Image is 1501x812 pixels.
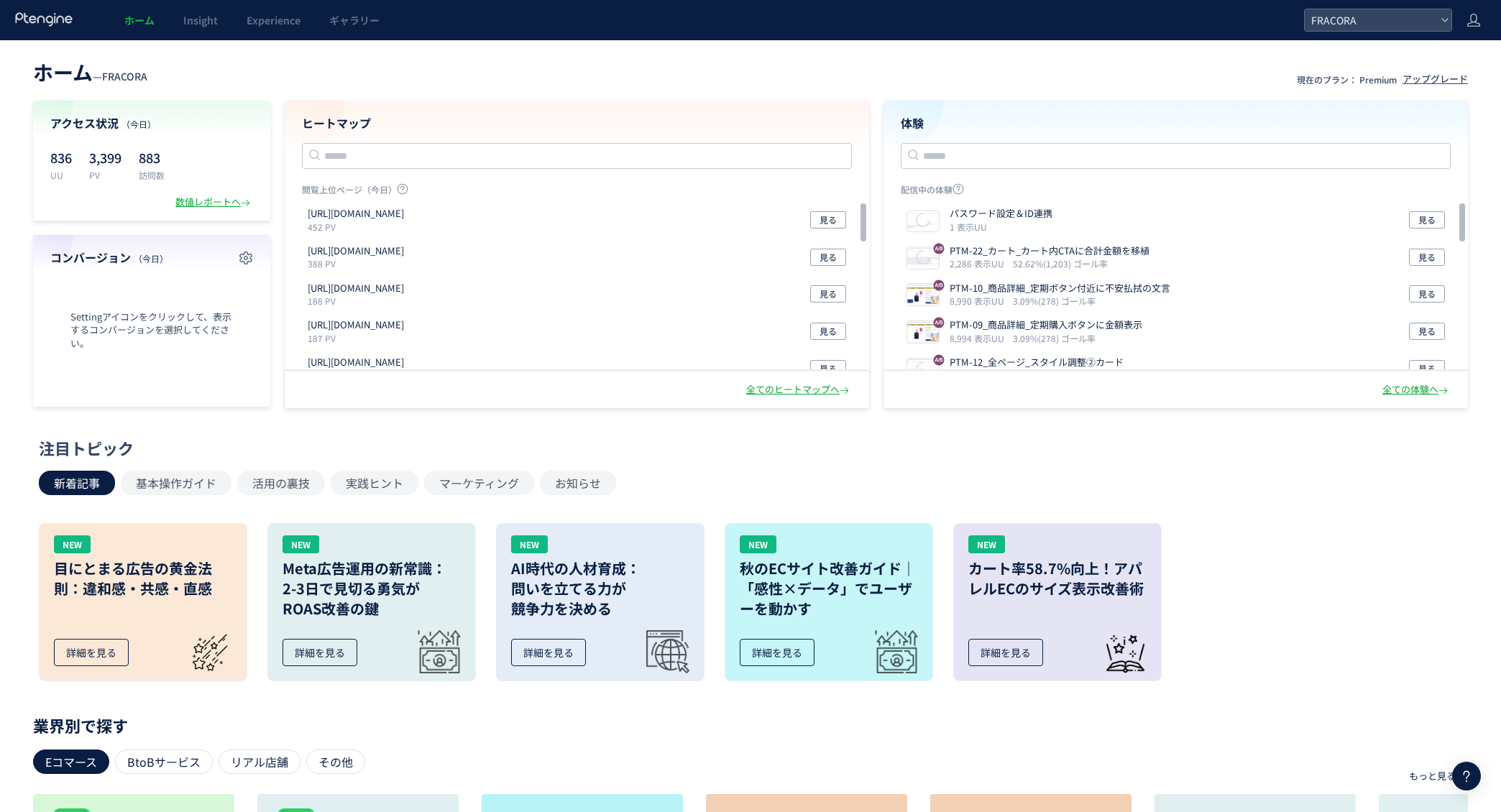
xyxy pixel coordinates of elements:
[511,558,689,619] h3: AI時代の人材育成： 問いを立てる力が 競争力を決める
[968,558,1147,599] h3: カート率58.7%向上！アパレルECのサイズ表示改善術
[308,207,404,221] p: https://fracora.com/shop/customers/sign_in
[302,115,852,132] h4: ヒートマップ
[820,323,837,340] span: 見る
[950,318,1142,332] p: PTM-09_商品詳細_定期購入ボタンに金額表示
[50,146,72,169] p: 836
[907,323,939,343] img: 905e27d1b66a1846bf15a9c0fec419871755010300891.jpeg
[1307,9,1435,31] span: FRACORA
[1409,211,1445,229] button: 見る
[39,523,247,681] a: NEW目にとまる広告の黄金法則：違和感・共感・直感詳細を見る
[950,356,1124,369] p: PTM-12_全ページ_スタイル調整②カード
[33,749,109,774] div: Eコマース
[237,471,325,495] button: 活用の裏技
[1409,764,1456,788] p: もっと見る
[267,523,476,681] a: NEWMeta広告運用の新常識：2-3日で見切る勇気がROAS改善の鍵詳細を見る
[308,332,410,344] p: 187 PV
[1018,369,1113,382] i: 15.86%(2,003) ゴール率
[810,323,846,340] button: 見る
[308,295,410,307] p: 188 PV
[283,558,461,619] h3: Meta広告運用の新常識： 2-3日で見切る勇気が ROAS改善の鍵
[901,115,1451,132] h4: 体験
[511,535,548,553] div: NEW
[89,146,121,169] p: 3,399
[1013,257,1108,269] i: 52.62%(1,203) ゴール率
[950,221,987,233] i: 1 表示UU
[746,383,852,397] div: 全てのヒートマップへ
[1418,249,1436,266] span: 見る
[820,211,837,229] span: 見る
[968,639,1043,666] div: 詳細を見る
[901,183,1451,201] p: 配信中の体験
[139,169,165,181] p: 訪問数
[1409,249,1445,266] button: 見る
[134,252,168,264] span: （今日）
[89,169,121,181] p: PV
[308,257,410,269] p: 388 PV
[308,221,410,233] p: 452 PV
[33,721,1468,729] p: 業界別で探す
[247,13,300,27] span: Experience
[1418,285,1436,303] span: 見る
[968,535,1005,553] div: NEW
[121,118,156,130] span: （今日）
[1418,211,1436,229] span: 見る
[308,318,404,332] p: https://fracora.com
[953,523,1162,681] a: NEWカート率58.7%向上！アパレルECのサイズ表示改善術詳細を見る
[283,639,357,666] div: 詳細を見る
[810,360,846,377] button: 見る
[1418,360,1436,377] span: 見る
[329,13,380,27] span: ギャラリー
[50,310,253,351] span: Settingアイコンをクリックして、表示するコンバージョンを選択してください。
[907,285,939,305] img: 905e27d1b66a1846bf15a9c0fec419871755585772894.jpeg
[306,749,365,774] div: その他
[810,285,846,303] button: 見る
[115,749,213,774] div: BtoBサービス
[121,471,231,495] button: 基本操作ガイド
[183,13,218,27] span: Insight
[740,535,776,553] div: NEW
[308,369,410,382] p: 159 PV
[810,249,846,266] button: 見る
[50,249,253,266] h4: コンバージョン
[950,207,1052,221] p: パスワード設定＆ID連携
[950,332,1010,344] i: 8,994 表示UU
[1418,323,1436,340] span: 見る
[820,249,837,266] span: 見る
[54,558,232,599] h3: 目にとまる広告の黄金法則：違和感・共感・直感
[740,558,918,619] h3: 秋のECサイト改善ガイド｜「感性×データ」でユーザーを動かす
[950,257,1010,269] i: 2,286 表示UU
[950,295,1010,307] i: 8,990 表示UU
[511,639,586,666] div: 詳細を見る
[33,57,147,86] div: —
[283,535,319,553] div: NEW
[1409,360,1445,377] button: 見る
[725,523,933,681] a: NEW秋のECサイト改善ガイド｜「感性×データ」でユーザーを動かす詳細を見る
[1013,332,1096,344] i: 3.09%(278) ゴール率
[950,369,1015,382] i: 12,627 表示UU
[50,169,72,181] p: UU
[50,115,253,132] h4: アクセス状況
[1403,73,1468,86] div: アップグレード
[54,535,91,553] div: NEW
[540,471,616,495] button: お知らせ
[424,471,534,495] button: マーケティング
[54,639,129,666] div: 詳細を見る
[810,211,846,229] button: 見る
[39,437,1455,459] div: 注目トピック
[1382,383,1451,397] div: 全ての体験へ
[1409,285,1445,303] button: 見る
[308,356,404,369] p: https://fracora.com/shop/customer/subs_orders
[308,282,404,295] p: https://fracora.com/shop/products/377003SG001
[1013,295,1096,307] i: 3.09%(278) ゴール率
[950,282,1170,295] p: PTM-10_商品詳細_定期ボタン付近に不安払拭の文言
[496,523,704,681] a: NEWAI時代の人材育成：問いを立てる力が競争力を決める詳細を見る
[219,749,300,774] div: リアル店舗
[139,146,165,169] p: 883
[39,471,115,495] button: 新着記事
[1297,73,1397,86] p: 現在のプラン： Premium
[175,195,253,209] div: 数値レポートへ
[820,360,837,377] span: 見る
[302,183,852,201] p: 閲覧上位ページ（今日）
[124,13,155,27] span: ホーム
[1409,323,1445,340] button: 見る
